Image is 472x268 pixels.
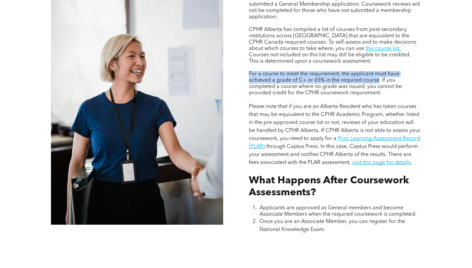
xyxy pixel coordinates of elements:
span: through Captus Press. In this case, Captus Press would perform your assessment and notifies CPHR ... [249,144,418,165]
span: Applicants are approved as General members and become Associate Members when the required coursew... [259,205,416,217]
span: Once you are an Associate Member, you can register for the National Knowledge Exam. [259,219,405,232]
a: this course list. [365,46,401,51]
span: CPHR Alberta has compiled a list of courses from post-secondary institutions across [GEOGRAPHIC_D... [249,27,416,51]
span: For a course to meet the requirement, the applicant must have achieved a grade of C+ or 65% in th... [249,71,402,96]
a: visit this page for details. [352,160,412,165]
span: What Happens After Coursework Assessments? [249,176,409,198]
span: Courses not included on this list may still be eligible to be credited. This is determined upon a... [249,52,411,64]
a: Prior Learning Assessment Record (PLAR) [249,136,420,149]
span: Please note that if you are an Alberta Resident who has taken courses that may be equivalent to t... [249,104,420,141]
